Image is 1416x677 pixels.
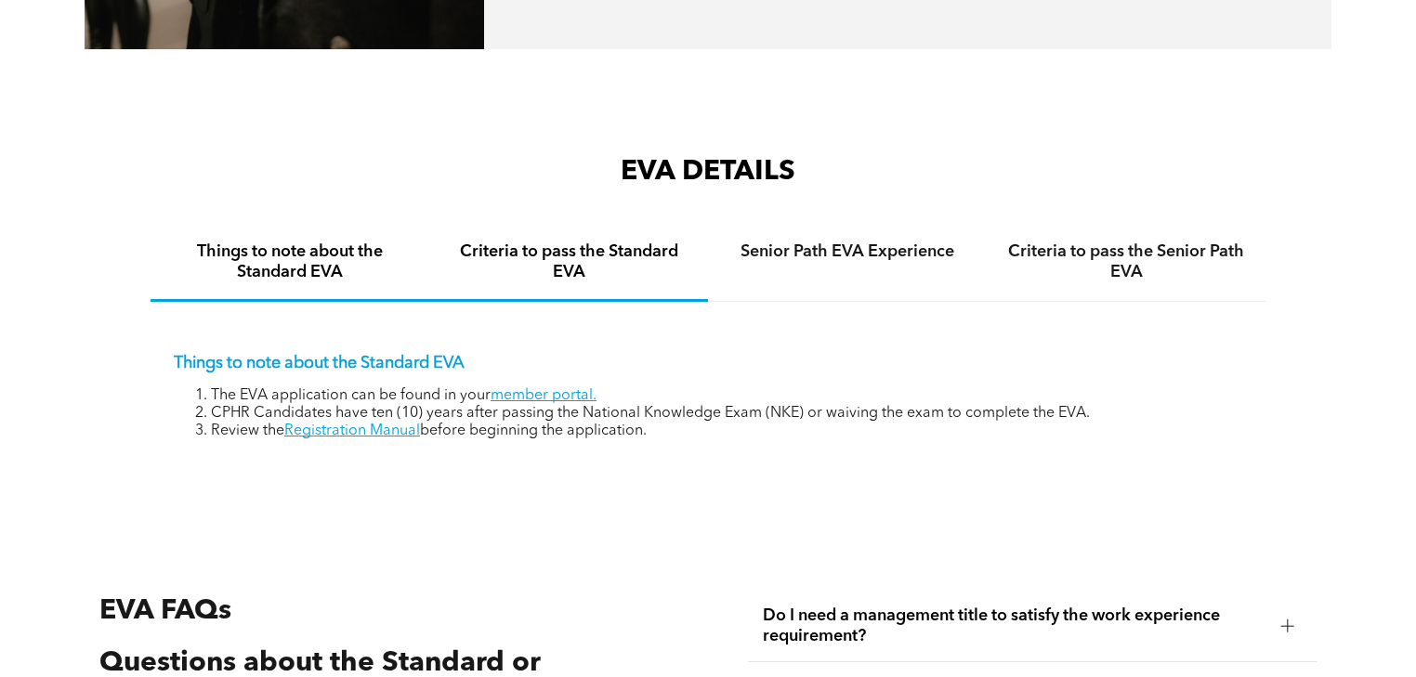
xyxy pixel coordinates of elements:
[167,241,413,282] h4: Things to note about the Standard EVA
[725,241,970,262] h4: Senior Path EVA Experience
[491,388,597,403] a: member portal.
[763,605,1266,646] span: Do I need a management title to satisfy the work experience requirement?
[621,158,795,186] span: EVA DETAILS
[284,423,420,438] a: Registration Manual
[1003,241,1249,282] h4: Criteria to pass the Senior Path EVA
[446,241,691,282] h4: Criteria to pass the Standard EVA
[211,423,1242,440] li: Review the before beginning the application.
[99,597,231,625] span: EVA FAQs
[211,387,1242,405] li: The EVA application can be found in your
[211,405,1242,423] li: CPHR Candidates have ten (10) years after passing the National Knowledge Exam (NKE) or waiving th...
[174,353,1242,373] p: Things to note about the Standard EVA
